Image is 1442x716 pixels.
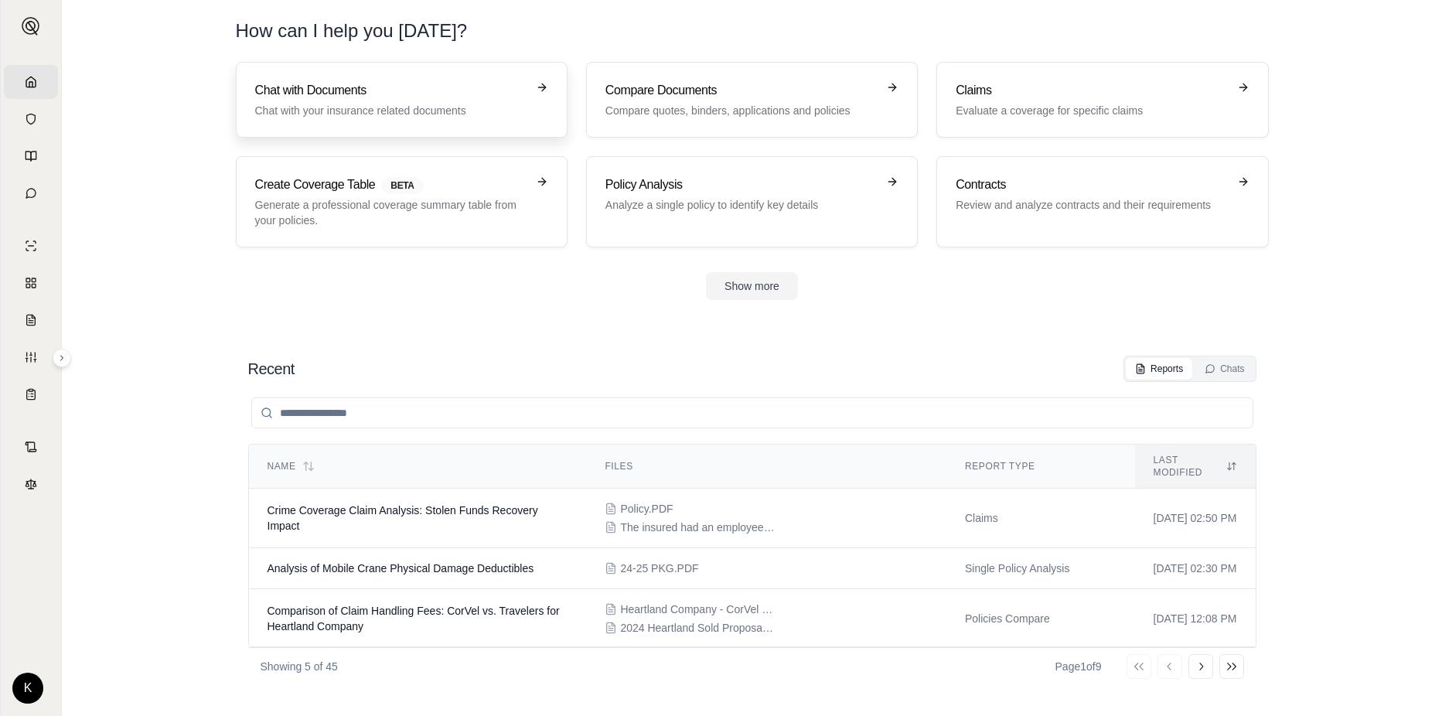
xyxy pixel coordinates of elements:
[236,62,568,138] a: Chat with DocumentsChat with your insurance related documents
[605,197,877,213] p: Analyze a single policy to identify key details
[706,272,798,300] button: Show more
[268,504,538,532] span: Crime Coverage Claim Analysis: Stolen Funds Recovery Impact
[15,11,46,42] button: Expand sidebar
[620,501,673,517] span: Policy.PDF
[255,81,527,100] h3: Chat with Documents
[946,589,1135,649] td: Policies Compare
[936,62,1268,138] a: ClaimsEvaluate a coverage for specific claims
[255,103,527,118] p: Chat with your insurance related documents
[605,103,877,118] p: Compare quotes, binders, applications and policies
[1195,358,1253,380] button: Chats
[956,81,1227,100] h3: Claims
[620,620,775,636] span: 2024 Heartland Sold Proposal document.pdf
[4,377,58,411] a: Coverage Table
[268,605,560,632] span: Comparison of Claim Handling Fees: CorVel vs. Travelers for Heartland Company
[381,177,423,194] span: BETA
[255,176,527,194] h3: Create Coverage Table
[1055,659,1102,674] div: Page 1 of 9
[4,176,58,210] a: Chat
[1135,548,1256,589] td: [DATE] 02:30 PM
[936,156,1268,247] a: ContractsReview and analyze contracts and their requirements
[605,81,877,100] h3: Compare Documents
[4,303,58,337] a: Claim Coverage
[4,102,58,136] a: Documents Vault
[956,103,1227,118] p: Evaluate a coverage for specific claims
[268,562,534,575] span: Analysis of Mobile Crane Physical Damage Deductibles
[946,489,1135,548] td: Claims
[255,197,527,228] p: Generate a professional coverage summary table from your policies.
[586,62,918,138] a: Compare DocumentsCompare quotes, binders, applications and policies
[1126,358,1192,380] button: Reports
[605,176,877,194] h3: Policy Analysis
[586,156,918,247] a: Policy AnalysisAnalyze a single policy to identify key details
[620,602,775,617] span: Heartland Company - CorVel pricing 9.27.25.pdf
[4,430,58,464] a: Contract Analysis
[620,520,775,535] span: The insured had an employee that stole.docx
[1205,363,1244,375] div: Chats
[248,358,295,380] h2: Recent
[586,445,946,489] th: Files
[946,445,1135,489] th: Report Type
[4,467,58,501] a: Legal Search Engine
[22,17,40,36] img: Expand sidebar
[12,673,43,704] div: K
[261,659,338,674] p: Showing 5 of 45
[236,19,468,43] h1: How can I help you [DATE]?
[268,460,568,472] div: Name
[956,176,1227,194] h3: Contracts
[1135,589,1256,649] td: [DATE] 12:08 PM
[1154,454,1237,479] div: Last modified
[236,156,568,247] a: Create Coverage TableBETAGenerate a professional coverage summary table from your policies.
[4,139,58,173] a: Prompt Library
[620,561,698,576] span: 24-25 PKG.PDF
[4,266,58,300] a: Policy Comparisons
[4,340,58,374] a: Custom Report
[4,65,58,99] a: Home
[1135,489,1256,548] td: [DATE] 02:50 PM
[946,548,1135,589] td: Single Policy Analysis
[1135,363,1183,375] div: Reports
[53,349,71,367] button: Expand sidebar
[4,229,58,263] a: Single Policy
[956,197,1227,213] p: Review and analyze contracts and their requirements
